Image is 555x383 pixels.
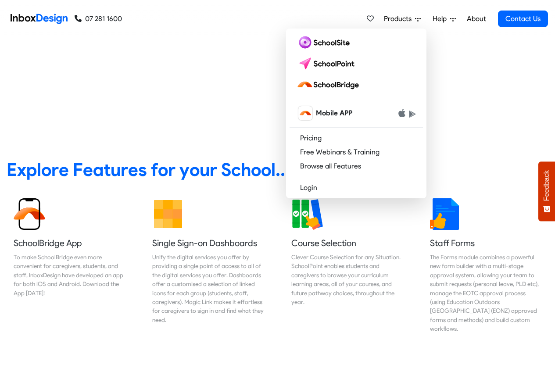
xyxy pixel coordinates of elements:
[423,191,548,340] a: Staff Forms The Forms module combines a powerful new form builder with a multi-stage approval sys...
[430,237,541,249] h5: Staff Forms
[14,198,45,230] img: 2022_01_13_icon_sb_app.svg
[290,131,423,145] a: Pricing
[498,11,548,27] a: Contact Us
[316,108,352,118] span: Mobile APP
[14,253,125,297] div: To make SchoolBridge even more convenient for caregivers, students, and staff, InboxDesign have d...
[290,159,423,173] a: Browse all Features
[7,158,548,181] heading: Explore Features for your School...
[286,29,426,198] div: Products
[384,14,415,24] span: Products
[430,253,541,333] div: The Forms module combines a powerful new form builder with a multi-stage approval system, allowin...
[543,170,551,201] span: Feedback
[297,78,362,92] img: schoolbridge logo
[290,181,423,195] a: Login
[430,198,462,230] img: 2022_01_13_icon_thumbsup.svg
[152,198,184,230] img: 2022_01_13_icon_grid.svg
[145,191,271,340] a: Single Sign-on Dashboards Unify the digital services you offer by providing a single point of acc...
[433,14,450,24] span: Help
[297,57,358,71] img: schoolpoint logo
[75,14,122,24] a: 07 281 1600
[291,198,323,230] img: 2022_01_13_icon_course_selection.svg
[297,36,353,50] img: schoolsite logo
[284,191,410,340] a: Course Selection Clever Course Selection for any Situation. SchoolPoint enables students and care...
[298,106,312,120] img: schoolbridge icon
[380,10,424,28] a: Products
[152,253,264,324] div: Unify the digital services you offer by providing a single point of access to all of the digital ...
[464,10,488,28] a: About
[14,237,125,249] h5: SchoolBridge App
[538,161,555,221] button: Feedback - Show survey
[429,10,459,28] a: Help
[290,145,423,159] a: Free Webinars & Training
[291,253,403,306] div: Clever Course Selection for any Situation. SchoolPoint enables students and caregivers to browse ...
[290,103,423,124] a: schoolbridge icon Mobile APP
[291,237,403,249] h5: Course Selection
[7,191,132,340] a: SchoolBridge App To make SchoolBridge even more convenient for caregivers, students, and staff, I...
[152,237,264,249] h5: Single Sign-on Dashboards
